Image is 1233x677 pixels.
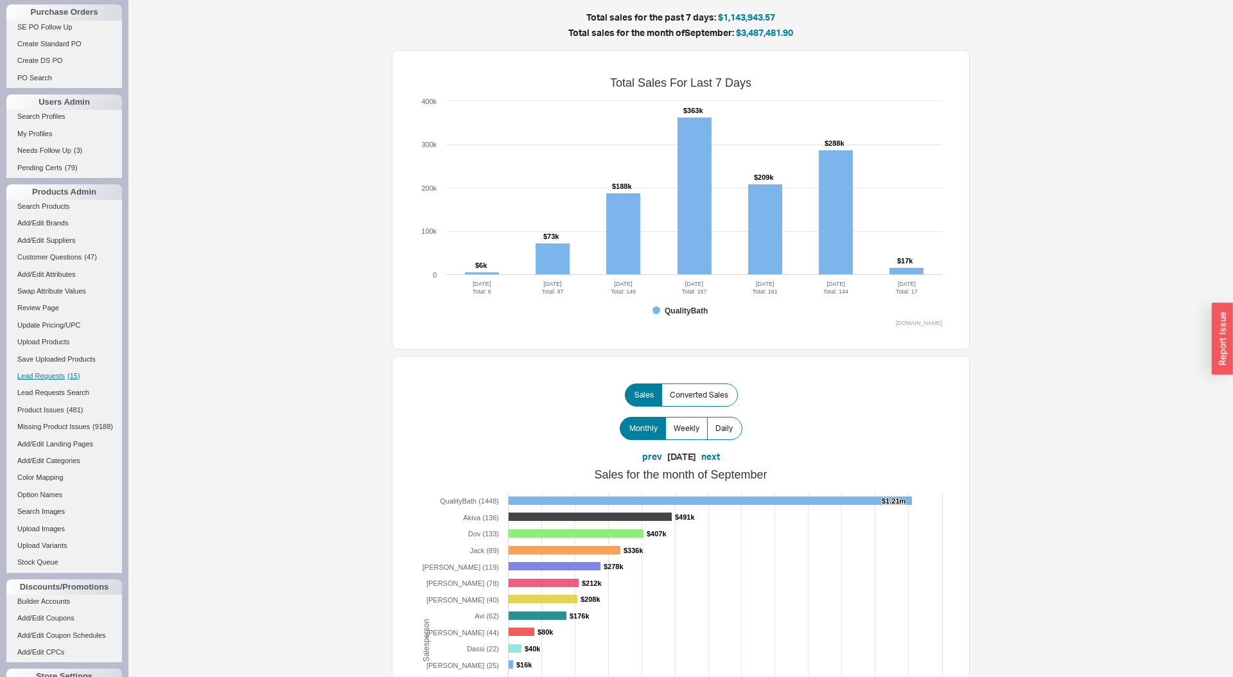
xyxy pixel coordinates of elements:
[426,579,499,587] tspan: [PERSON_NAME] (78)
[516,661,532,669] tspan: $16k
[6,437,122,451] a: Add/Edit Landing Pages
[6,488,122,502] a: Option Names
[6,184,122,200] div: Products Admin
[67,372,80,380] span: ( 15 )
[610,76,751,89] tspan: Total Sales For Last 7 Days
[6,251,122,264] a: Customer Questions(47)
[896,320,942,326] text: [DOMAIN_NAME]
[463,514,499,522] tspan: Akiva (136)
[670,390,728,400] span: Converted Sales
[581,595,600,603] tspan: $208k
[6,369,122,383] a: Lead Requests(15)
[897,257,913,265] tspan: $17k
[6,54,122,67] a: Create DS PO
[685,281,703,287] tspan: [DATE]
[6,127,122,141] a: My Profiles
[6,110,122,123] a: Search Profiles
[426,629,499,637] tspan: [PERSON_NAME] (44)
[421,227,437,235] text: 100k
[701,450,720,463] button: next
[440,497,499,505] tspan: QualityBath (1448)
[475,261,487,269] tspan: $6k
[582,579,602,587] tspan: $212k
[754,173,774,181] tspan: $209k
[665,306,708,315] tspan: QualityBath
[6,454,122,468] a: Add/Edit Categories
[421,141,437,148] text: 300k
[6,471,122,484] a: Color Mapping
[421,184,437,192] text: 200k
[6,21,122,34] a: SE PO Follow Up
[6,161,122,175] a: Pending Certs(79)
[541,288,563,295] tspan: Total: 87
[6,4,122,20] div: Purchase Orders
[17,146,71,154] span: Needs Follow Up
[6,216,122,230] a: Add/Edit Brands
[422,619,431,662] tspan: Salesperson
[6,319,122,332] a: Update Pricing/UPC
[898,281,916,287] tspan: [DATE]
[84,253,97,261] span: ( 47 )
[525,645,541,653] tspan: $40k
[17,423,90,430] span: Missing Product Issues
[604,563,624,570] tspan: $278k
[6,335,122,349] a: Upload Products
[67,406,83,414] span: ( 481 )
[543,281,561,287] tspan: [DATE]
[543,233,559,240] tspan: $73k
[421,98,437,105] text: 400k
[473,281,491,287] tspan: [DATE]
[6,71,122,85] a: PO Search
[473,288,491,295] tspan: Total: 6
[426,596,499,604] tspan: [PERSON_NAME] (40)
[470,547,499,554] tspan: Jack (89)
[642,450,662,463] button: prev
[667,450,696,463] div: [DATE]
[6,285,122,298] a: Swap Attribute Values
[17,253,82,261] span: Customer Questions
[718,12,775,22] span: $1,143,943.57
[6,611,122,625] a: Add/Edit Coupons
[683,107,703,114] tspan: $363k
[896,288,918,295] tspan: Total: 17
[426,662,499,669] tspan: [PERSON_NAME] (25)
[634,390,654,400] span: Sales
[715,423,733,434] span: Daily
[475,612,499,620] tspan: Avi (62)
[6,522,122,536] a: Upload Images
[6,556,122,569] a: Stock Queue
[17,372,65,380] span: Lead Requests
[74,146,82,154] span: ( 3 )
[6,234,122,247] a: Add/Edit Suppliers
[423,563,499,571] tspan: [PERSON_NAME] (119)
[6,629,122,642] a: Add/Edit Coupon Schedules
[6,200,122,213] a: Search Products
[65,164,78,171] span: ( 79 )
[6,94,122,110] div: Users Admin
[612,182,632,190] tspan: $188k
[6,505,122,518] a: Search Images
[594,468,767,481] tspan: Sales for the month of September
[276,28,1085,37] h5: Total sales for the month of September :
[882,497,906,505] tspan: $1.21m
[6,403,122,417] a: Product Issues(481)
[826,281,844,287] tspan: [DATE]
[681,288,706,295] tspan: Total: 157
[611,288,636,295] tspan: Total: 146
[6,420,122,434] a: Missing Product Issues(9188)
[753,288,778,295] tspan: Total: 161
[6,646,122,659] a: Add/Edit CPCs
[6,386,122,400] a: Lead Requests Search
[6,579,122,595] div: Discounts/Promotions
[17,406,64,414] span: Product Issues
[276,13,1085,22] h5: Total sales for the past 7 days:
[823,288,848,295] tspan: Total: 144
[17,164,62,171] span: Pending Certs
[570,612,590,620] tspan: $176k
[647,530,667,538] tspan: $407k
[736,27,793,38] span: $3,487,481.90
[756,281,774,287] tspan: [DATE]
[624,547,643,554] tspan: $336k
[6,353,122,366] a: Save Uploaded Products
[825,139,844,147] tspan: $288k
